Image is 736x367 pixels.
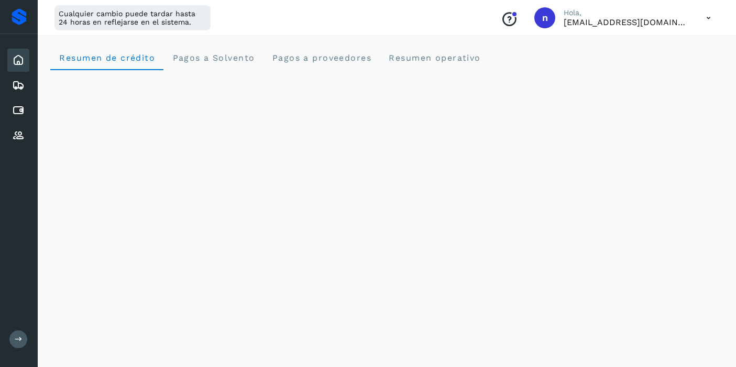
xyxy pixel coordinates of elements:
span: Pagos a proveedores [271,53,371,63]
div: Cualquier cambio puede tardar hasta 24 horas en reflejarse en el sistema. [54,5,211,30]
div: Proveedores [7,124,29,147]
div: Inicio [7,49,29,72]
p: niagara+prod@solvento.mx [564,17,689,27]
span: Pagos a Solvento [172,53,255,63]
div: Embarques [7,74,29,97]
span: Resumen de crédito [59,53,155,63]
div: Cuentas por pagar [7,99,29,122]
span: Resumen operativo [388,53,481,63]
p: Hola, [564,8,689,17]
